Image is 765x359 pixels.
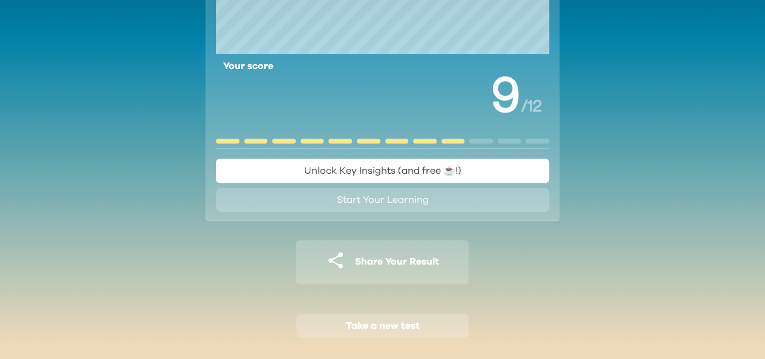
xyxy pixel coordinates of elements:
span: Unlock Key Insights (and free ☕️!) [304,166,461,176]
span: Share Your Result [355,257,439,266]
button: Take a new test [296,314,469,338]
span: Take a new test [346,321,420,331]
button: Start Your Learning [216,188,549,212]
button: Share Your Result [296,240,469,285]
span: / 12 [521,96,542,115]
span: Your score [223,59,273,131]
button: Unlock Key Insights (and free ☕️!) [216,159,549,183]
span: Start Your Learning [337,195,429,205]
